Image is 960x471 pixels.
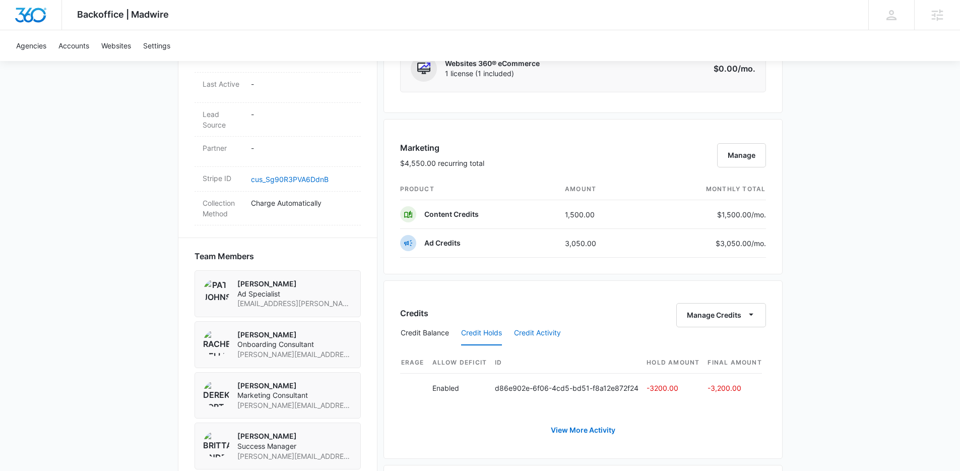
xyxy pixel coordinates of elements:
dt: Lead Source [203,109,243,130]
p: Charge Automatically [251,198,353,208]
h3: Marketing [400,142,484,154]
a: Settings [137,30,176,61]
dt: Stripe ID [203,173,243,184]
div: Partner- [195,137,361,167]
p: d86e902e-6f06-4cd5-bd51-f8a12e872f24 [495,383,638,393]
dt: Partner [203,143,243,153]
img: Pat Johnson [203,279,229,305]
a: cus_Sg90R3PVA6DdnB [251,175,329,184]
p: Ad Credits [424,238,461,248]
span: /mo. [751,239,766,248]
th: monthly total [643,179,766,200]
div: Collection MethodCharge Automatically [195,192,361,225]
button: Manage [717,143,766,167]
div: Stripe IDcus_Sg90R3PVA6DdnB [195,167,361,192]
button: Credit Activity [514,321,561,345]
p: Content Credits [424,209,479,219]
p: [PERSON_NAME] [237,381,352,391]
span: Final Amount [708,358,761,367]
img: Rachel Bellio [203,330,229,356]
th: product [400,179,557,200]
span: Hold Amount [647,358,699,367]
div: Lead Source- [195,103,361,137]
p: -3,200.00 [708,383,761,393]
span: [PERSON_NAME][EMAIL_ADDRESS][PERSON_NAME][DOMAIN_NAME] [237,349,352,360]
p: $3,050.00 [716,238,766,249]
button: Credit Holds [461,321,502,345]
td: 3,050.00 [557,229,643,258]
dt: Collection Method [203,198,243,219]
button: Credit Balance [401,321,449,345]
dt: Last Active [203,79,243,89]
p: [PERSON_NAME] [237,279,352,289]
a: Accounts [52,30,95,61]
p: [PERSON_NAME] [237,330,352,340]
span: [PERSON_NAME][EMAIL_ADDRESS][PERSON_NAME][DOMAIN_NAME] [237,400,352,410]
th: amount [557,179,643,200]
span: [PERSON_NAME][EMAIL_ADDRESS][PERSON_NAME][DOMAIN_NAME] [237,451,352,461]
span: /mo. [751,210,766,219]
img: Brittany Anderson [203,431,229,457]
p: -3200.00 [647,383,699,393]
p: - [251,143,353,153]
p: Enabled [432,383,487,393]
span: Ad Specialist [237,289,352,299]
a: Agencies [10,30,52,61]
button: Manage Credits [676,303,766,327]
p: $0.00 [708,63,755,75]
span: Marketing Consultant [237,390,352,400]
span: 1 license (1 included) [445,69,540,79]
a: View More Activity [541,418,625,442]
span: Backoffice | Madwire [77,9,169,20]
span: Allow Deficit [432,358,487,367]
p: $1,500.00 [717,209,766,220]
h3: Credits [400,307,428,319]
td: 1,500.00 [557,200,643,229]
span: Success Manager [237,441,352,451]
span: ID [495,358,638,367]
p: Websites 360® eCommerce [445,58,540,69]
span: Team Members [195,250,254,262]
p: - [251,79,353,89]
span: /mo. [738,64,755,74]
img: Derek Fortier [203,381,229,407]
span: Onboarding Consultant [237,339,352,349]
p: - [251,109,353,120]
a: Websites [95,30,137,61]
div: Last Active- [195,73,361,103]
p: $4,550.00 recurring total [400,158,484,168]
span: [EMAIL_ADDRESS][PERSON_NAME][DOMAIN_NAME] [237,299,352,309]
p: [PERSON_NAME] [237,431,352,441]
